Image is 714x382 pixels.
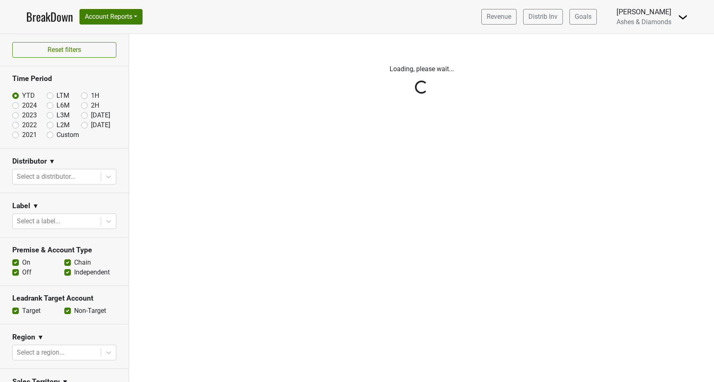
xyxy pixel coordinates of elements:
[569,9,597,25] a: Goals
[523,9,563,25] a: Distrib Inv
[79,9,143,25] button: Account Reports
[617,7,671,17] div: [PERSON_NAME]
[617,18,671,26] span: Ashes & Diamonds
[194,64,649,74] p: Loading, please wait...
[678,12,688,22] img: Dropdown Menu
[26,8,73,25] a: BreakDown
[481,9,517,25] a: Revenue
